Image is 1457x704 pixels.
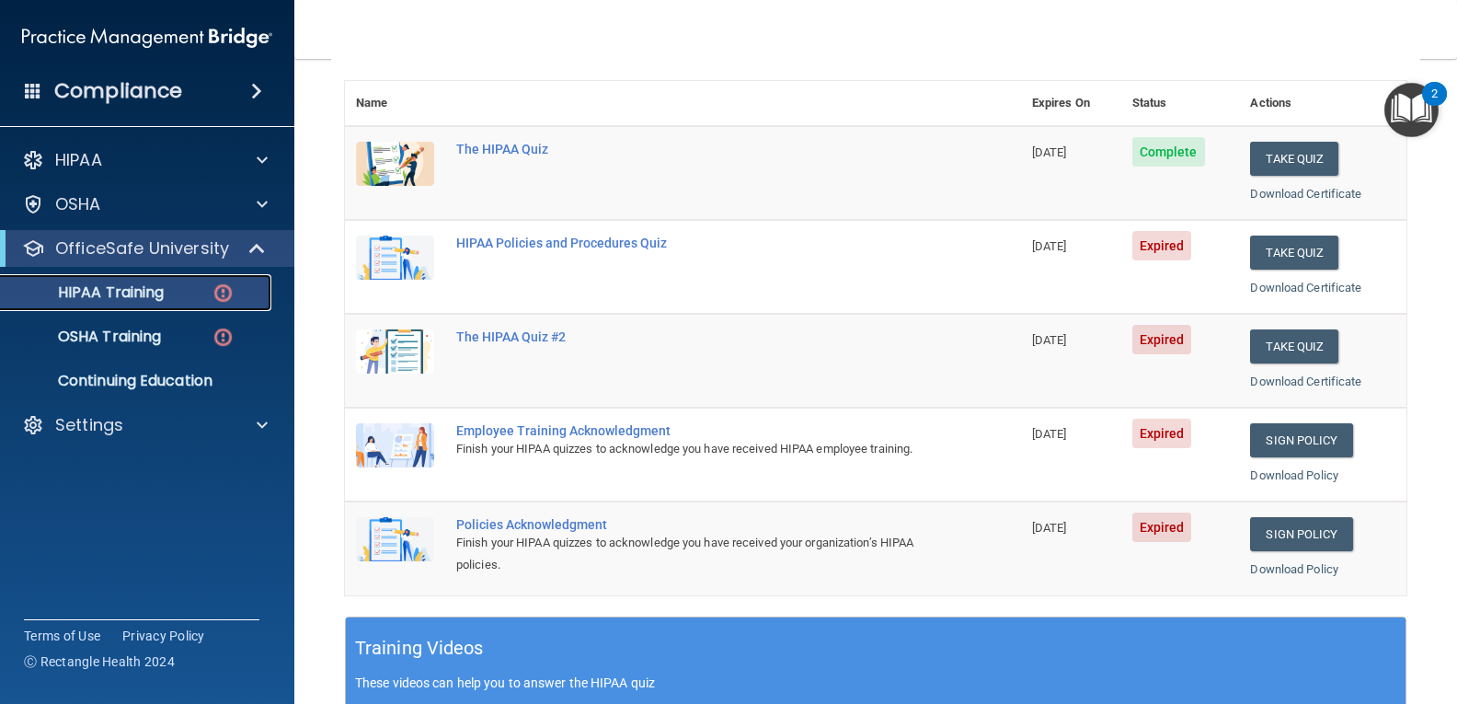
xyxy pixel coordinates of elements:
div: Employee Training Acknowledgment [456,423,929,438]
button: Take Quiz [1250,142,1338,176]
a: Download Certificate [1250,375,1361,388]
button: Open Resource Center, 2 new notifications [1384,83,1439,137]
p: These videos can help you to answer the HIPAA quiz [355,675,1396,690]
p: HIPAA Training [12,283,164,302]
th: Expires On [1021,81,1121,126]
a: Sign Policy [1250,517,1352,551]
span: [DATE] [1032,333,1067,347]
a: Download Policy [1250,562,1338,576]
span: Complete [1132,137,1205,167]
span: [DATE] [1032,145,1067,159]
div: Policies Acknowledgment [456,517,929,532]
h4: Compliance [54,78,182,104]
button: Take Quiz [1250,236,1338,270]
a: Settings [22,414,268,436]
h5: Training Videos [355,632,484,664]
p: Settings [55,414,123,436]
th: Name [345,81,445,126]
a: OfficeSafe University [22,237,267,260]
p: OSHA [55,193,101,215]
p: OSHA Training [12,328,161,346]
div: The HIPAA Quiz [456,142,929,156]
div: The HIPAA Quiz #2 [456,329,929,344]
span: [DATE] [1032,521,1067,535]
th: Status [1121,81,1240,126]
span: Expired [1132,325,1192,354]
a: Download Certificate [1250,281,1361,294]
a: HIPAA [22,149,268,171]
span: [DATE] [1032,239,1067,253]
button: Take Quiz [1250,329,1338,364]
p: Continuing Education [12,372,263,390]
a: Privacy Policy [122,627,205,645]
th: Actions [1239,81,1406,126]
div: HIPAA Policies and Procedures Quiz [456,236,929,250]
a: Download Certificate [1250,187,1361,201]
div: 2 [1431,94,1438,118]
span: Expired [1132,513,1192,542]
div: Finish your HIPAA quizzes to acknowledge you have received your organization’s HIPAA policies. [456,532,929,576]
a: Terms of Use [24,627,100,645]
img: PMB logo [22,19,272,56]
span: Expired [1132,419,1192,448]
span: Ⓒ Rectangle Health 2024 [24,652,175,671]
img: danger-circle.6113f641.png [212,282,235,305]
a: Sign Policy [1250,423,1352,457]
span: [DATE] [1032,427,1067,441]
a: OSHA [22,193,268,215]
img: danger-circle.6113f641.png [212,326,235,349]
p: HIPAA [55,149,102,171]
div: Finish your HIPAA quizzes to acknowledge you have received HIPAA employee training. [456,438,929,460]
p: OfficeSafe University [55,237,229,260]
a: Download Policy [1250,468,1338,482]
span: Expired [1132,231,1192,260]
